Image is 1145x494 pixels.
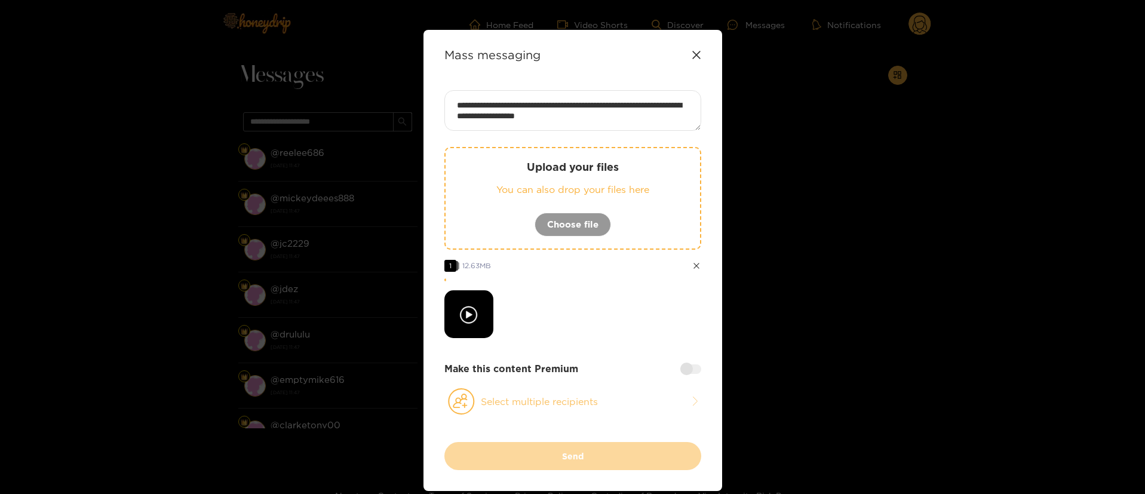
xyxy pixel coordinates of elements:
[469,160,676,174] p: Upload your files
[535,213,611,237] button: Choose file
[444,260,456,272] span: 1
[469,183,676,197] p: You can also drop your files here
[462,262,491,269] span: 12.63 MB
[444,362,578,376] strong: Make this content Premium
[444,388,701,415] button: Select multiple recipients
[444,442,701,470] button: Send
[444,48,541,62] strong: Mass messaging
